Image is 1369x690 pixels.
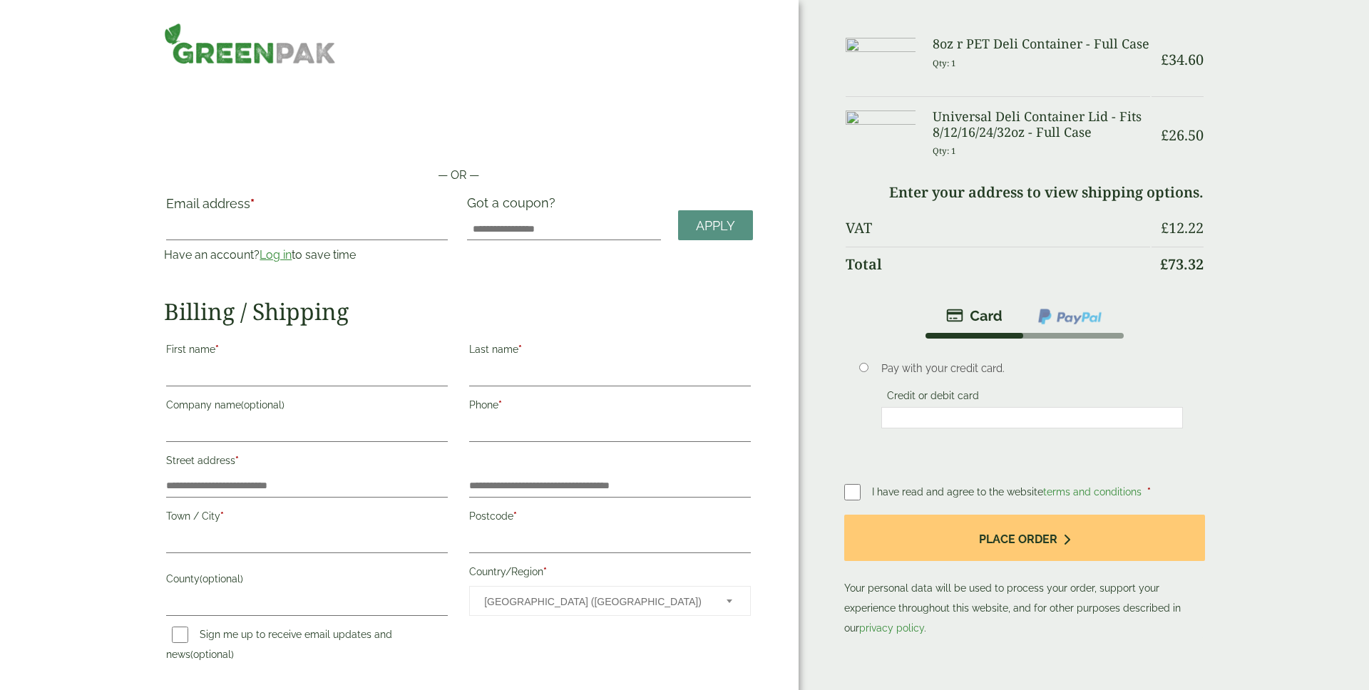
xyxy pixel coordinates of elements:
abbr: required [215,344,219,355]
label: County [166,569,448,593]
td: Enter your address to view shipping options. [846,175,1204,210]
span: £ [1161,218,1169,237]
label: Credit or debit card [881,390,985,406]
label: Phone [469,395,751,419]
span: (optional) [241,399,284,411]
span: (optional) [190,649,234,660]
h3: Universal Deli Container Lid - Fits 8/12/16/24/32oz - Full Case [933,109,1150,140]
iframe: Secure card payment input frame [886,411,1179,424]
bdi: 12.22 [1161,218,1204,237]
img: stripe.png [946,307,1003,324]
span: I have read and agree to the website [872,486,1144,498]
label: First name [166,339,448,364]
h2: Billing / Shipping [164,298,753,325]
a: Log in [260,248,292,262]
label: Last name [469,339,751,364]
span: £ [1160,254,1168,274]
a: privacy policy [859,622,924,634]
label: Postcode [469,506,751,530]
abbr: required [250,196,255,211]
abbr: required [235,455,239,466]
span: Country/Region [469,586,751,616]
th: VAT [846,211,1150,245]
abbr: required [498,399,502,411]
abbr: required [1147,486,1151,498]
span: (optional) [200,573,243,585]
abbr: required [220,510,224,522]
h3: 8oz r PET Deli Container - Full Case [933,36,1150,52]
label: Sign me up to receive email updates and news [166,629,392,664]
abbr: required [513,510,517,522]
abbr: required [543,566,547,577]
label: Got a coupon? [467,195,561,217]
a: Apply [678,210,753,241]
img: ppcp-gateway.png [1037,307,1103,326]
bdi: 73.32 [1160,254,1204,274]
p: — OR — [164,167,753,184]
bdi: 26.50 [1161,125,1204,145]
abbr: required [518,344,522,355]
small: Qty: 1 [933,145,956,156]
label: Company name [166,395,448,419]
bdi: 34.60 [1161,50,1204,69]
p: Have an account? to save time [164,247,450,264]
label: Country/Region [469,562,751,586]
span: United Kingdom (UK) [484,587,707,617]
iframe: Secure payment button frame [164,121,753,150]
span: £ [1161,50,1169,69]
p: Pay with your credit card. [881,361,1183,376]
label: Email address [166,197,448,217]
th: Total [846,247,1150,282]
img: GreenPak Supplies [164,23,335,64]
span: £ [1161,125,1169,145]
small: Qty: 1 [933,58,956,68]
button: Place order [844,515,1205,561]
a: terms and conditions [1043,486,1142,498]
label: Street address [166,450,448,475]
span: Apply [696,218,735,234]
p: Your personal data will be used to process your order, support your experience throughout this we... [844,515,1205,638]
input: Sign me up to receive email updates and news(optional) [172,627,188,643]
label: Town / City [166,506,448,530]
